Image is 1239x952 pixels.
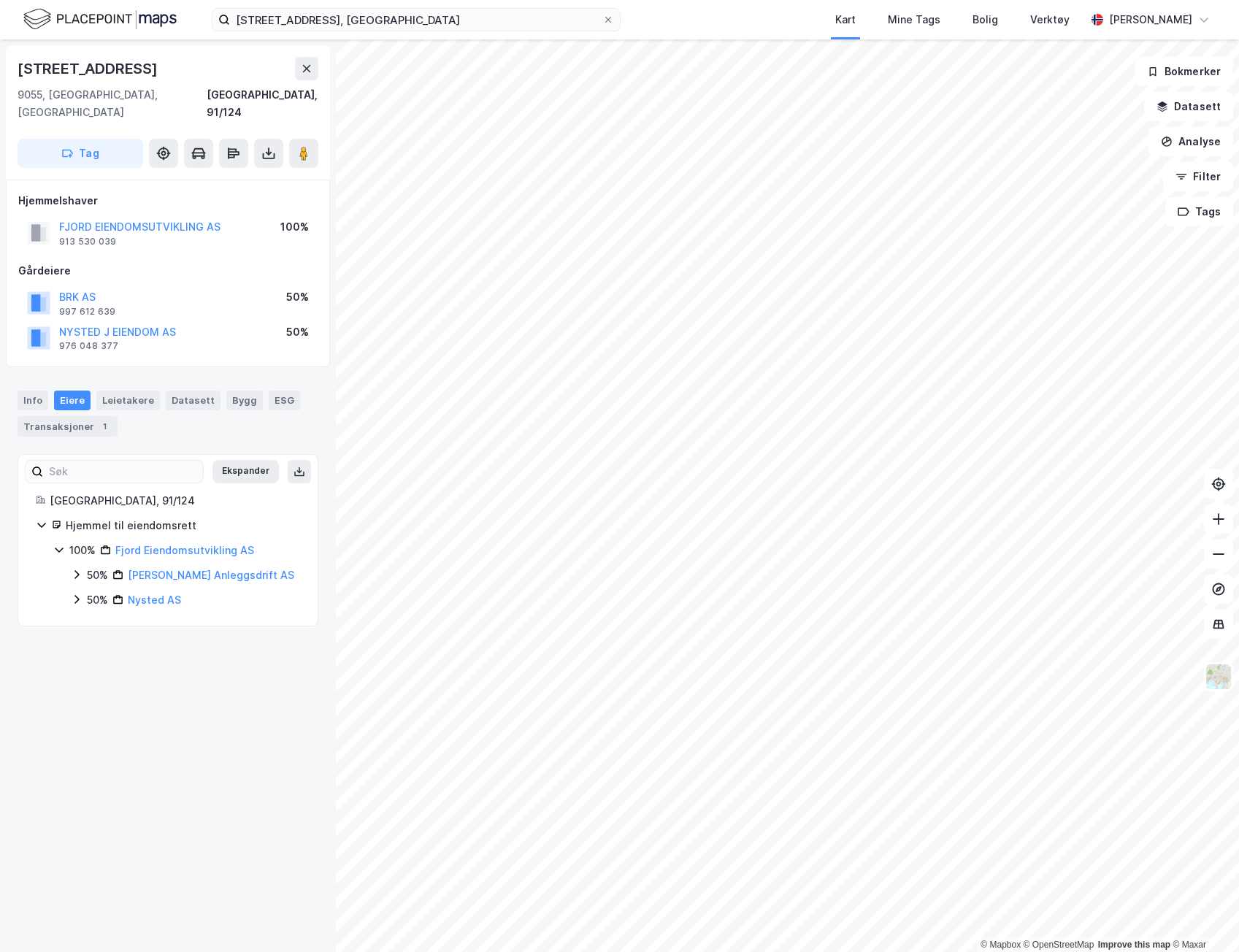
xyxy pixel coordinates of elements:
button: Bokmerker [1135,57,1233,86]
img: logo.f888ab2527a4732fd821a326f86c7f29.svg [23,7,177,32]
img: Z [1205,663,1232,691]
div: 100% [69,542,96,559]
div: [STREET_ADDRESS] [18,57,161,80]
div: [GEOGRAPHIC_DATA], 91/124 [50,492,300,510]
button: Tags [1165,197,1233,226]
div: Gårdeiere [18,262,318,280]
button: Filter [1163,162,1233,191]
div: 9055, [GEOGRAPHIC_DATA], [GEOGRAPHIC_DATA] [18,86,207,121]
div: Datasett [166,391,220,410]
div: Bygg [226,391,263,410]
div: 100% [280,218,309,236]
div: 50% [87,591,108,609]
div: [PERSON_NAME] [1109,11,1192,28]
div: 50% [87,567,108,584]
a: Improve this map [1098,940,1170,950]
div: Bolig [973,11,998,28]
div: Hjemmelshaver [18,192,318,210]
div: Transaksjoner [18,416,118,437]
div: Info [18,391,48,410]
div: Verktøy [1030,11,1070,28]
div: Hjemmel til eiendomsrett [66,517,300,534]
div: 50% [286,323,309,341]
button: Analyse [1148,127,1233,156]
div: Leietakere [96,391,160,410]
a: Nysted AS [128,594,181,606]
div: 976 048 377 [59,340,118,352]
button: Datasett [1144,92,1233,121]
a: Fjord Eiendomsutvikling AS [115,544,254,556]
div: ESG [269,391,300,410]
iframe: Chat Widget [1166,882,1239,952]
input: Søk [43,461,203,483]
div: 1 [97,419,112,434]
div: 913 530 039 [59,236,116,247]
a: Mapbox [981,940,1021,950]
div: 50% [286,288,309,306]
button: Tag [18,139,143,168]
div: Kontrollprogram for chat [1166,882,1239,952]
div: Mine Tags [888,11,940,28]
div: Kart [835,11,856,28]
div: Eiere [54,391,91,410]
div: 997 612 639 [59,306,115,318]
button: Ekspander [212,460,279,483]
a: OpenStreetMap [1024,940,1094,950]
input: Søk på adresse, matrikkel, gårdeiere, leietakere eller personer [230,9,602,31]
a: [PERSON_NAME] Anleggsdrift AS [128,569,294,581]
div: [GEOGRAPHIC_DATA], 91/124 [207,86,318,121]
